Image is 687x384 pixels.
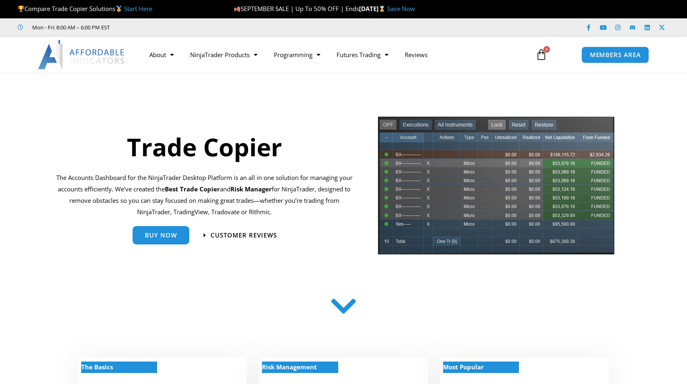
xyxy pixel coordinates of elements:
img: 🍂 [234,6,240,12]
img: LogoAI | Affordable Indicators – NinjaTrader [38,40,126,69]
strong: [DATE] [359,4,387,13]
p: The Accounts Dashboard for the NinjaTrader Desktop Platform is an all in one solution for managin... [56,172,352,218]
a: MEMBERS AREA [581,47,649,63]
nav: Menu [141,45,526,64]
span: MEMBERS AREA [590,52,641,58]
a: Customer Reviews [204,232,277,238]
b: Best Trade Copier [165,185,220,193]
strong: Most Popular [443,363,484,371]
img: tradecopier | Affordable Indicators – NinjaTrader [377,115,615,261]
img: ⌛ [379,6,385,12]
span: Buy Now [145,232,177,238]
a: Reviews [397,45,436,64]
a: About [141,45,182,64]
a: Programming [266,45,328,64]
span: 0 [543,46,550,53]
span: Compare Trade Copier Solutions [18,4,152,13]
a: Save Now [387,4,415,13]
img: 🥇 [116,6,122,12]
strong: Risk Management [262,363,317,371]
iframe: Customer reviews powered by Trustpilot [121,23,244,31]
a: NinjaTrader Products [182,45,266,64]
span: Customer Reviews [211,232,277,238]
strong: Risk Manager [230,185,272,193]
a: 0 [523,43,559,67]
strong: The Basics [81,363,113,371]
a: Buy Now [133,226,189,244]
a: Start Here [124,4,152,13]
img: 🏆 [18,6,24,12]
h1: Trade Copier [56,130,352,164]
span: SEPTEMBER SALE | Up To 50% OFF | Ends [234,4,359,13]
a: Futures Trading [328,45,397,64]
span: Mon - Fri: 8:00 AM – 6:00 PM EST [30,22,110,32]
